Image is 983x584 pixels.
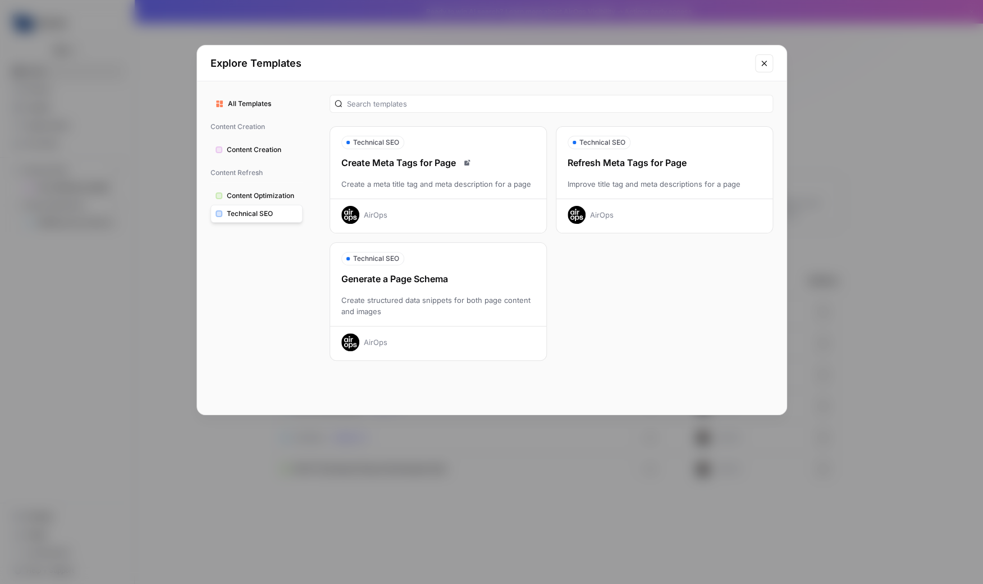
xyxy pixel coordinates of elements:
span: Content Optimization [227,191,298,201]
h2: Explore Templates [211,56,748,71]
span: Technical SEO [227,209,298,219]
a: Read docs [460,156,474,169]
span: Technical SEO [353,254,399,264]
button: Close modal [755,54,773,72]
span: Technical SEO [579,137,625,148]
button: Technical SEORefresh Meta Tags for PageImprove title tag and meta descriptions for a pageAirOps [556,126,773,233]
div: AirOps [364,209,387,220]
button: Technical SEOGenerate a Page SchemaCreate structured data snippets for both page content and imag... [330,242,547,361]
div: Create Meta Tags for Page [330,156,546,169]
button: All Templates [211,95,303,113]
div: Generate a Page Schema [330,272,546,286]
button: Technical SEOCreate Meta Tags for PageRead docsCreate a meta title tag and meta description for a... [330,126,547,233]
input: Search templates [347,98,768,109]
div: Create structured data snippets for both page content and images [330,295,546,317]
span: Technical SEO [353,137,399,148]
span: Content Creation [227,145,298,155]
span: Content Creation [211,117,303,136]
div: Refresh Meta Tags for Page [556,156,772,169]
button: Content Optimization [211,187,303,205]
button: Technical SEO [211,205,303,223]
div: AirOps [590,209,614,220]
div: Improve title tag and meta descriptions for a page [556,178,772,190]
span: Content Refresh [211,163,303,182]
span: All Templates [228,99,298,109]
div: AirOps [364,337,387,348]
button: Content Creation [211,141,303,159]
div: Create a meta title tag and meta description for a page [330,178,546,190]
